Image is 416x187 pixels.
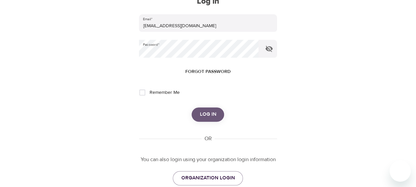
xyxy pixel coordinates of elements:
span: Remember Me [149,89,179,96]
p: You can also login using your organization login information [139,156,277,163]
button: Forgot password [183,66,233,78]
button: Log in [192,107,224,121]
span: ORGANIZATION LOGIN [181,174,235,182]
a: ORGANIZATION LOGIN [173,171,243,185]
div: OR [202,135,214,143]
span: Log in [200,110,216,119]
span: Forgot password [185,68,231,76]
iframe: Button to launch messaging window [390,160,411,182]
